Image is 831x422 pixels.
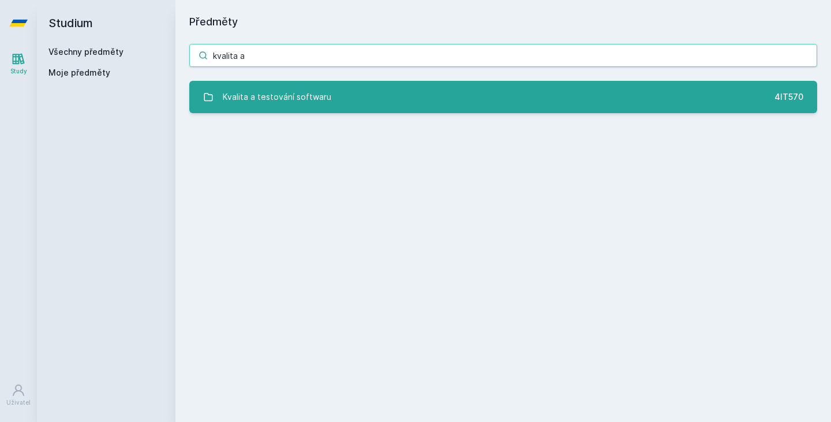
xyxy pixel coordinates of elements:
[48,67,110,79] span: Moje předměty
[2,46,35,81] a: Study
[189,81,817,113] a: Kvalita a testování softwaru 4IT570
[223,85,331,109] div: Kvalita a testování softwaru
[774,91,803,103] div: 4IT570
[48,47,123,57] a: Všechny předměty
[6,398,31,407] div: Uživatel
[2,378,35,413] a: Uživatel
[189,44,817,67] input: Název nebo ident předmětu…
[10,67,27,76] div: Study
[189,14,817,30] h1: Předměty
